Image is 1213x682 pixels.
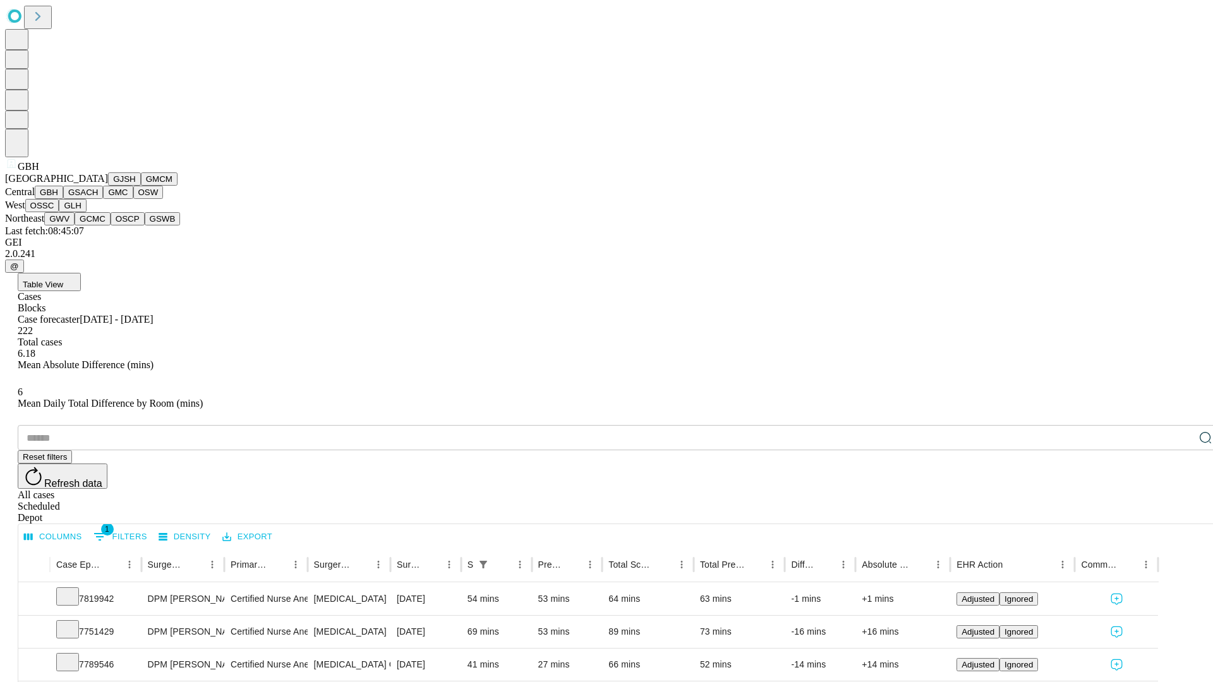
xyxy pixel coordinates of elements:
button: Menu [581,556,599,573]
div: Primary Service [231,559,267,570]
span: Adjusted [962,627,994,637]
button: Menu [1137,556,1155,573]
span: 6 [18,386,23,397]
button: Adjusted [957,592,999,606]
div: 2.0.241 [5,248,1208,260]
span: Ignored [1005,660,1033,669]
button: Reset filters [18,450,72,464]
div: 66 mins [608,649,687,681]
div: Certified Nurse Anesthetist [231,649,301,681]
button: Sort [746,556,764,573]
div: [DATE] [397,583,455,615]
button: Menu [929,556,947,573]
div: [DATE] [397,649,455,681]
div: GEI [5,237,1208,248]
button: OSW [133,186,164,199]
button: Expand [25,654,44,676]
div: Comments [1081,559,1118,570]
span: 1 [101,523,114,535]
span: Case forecaster [18,314,80,325]
div: [MEDICAL_DATA] [314,616,384,648]
div: Surgery Date [397,559,421,570]
span: Northeast [5,213,44,224]
div: 63 mins [700,583,779,615]
button: Expand [25,589,44,611]
button: Sort [186,556,203,573]
button: Select columns [21,527,85,547]
div: 53 mins [538,583,596,615]
button: OSSC [25,199,59,212]
span: [DATE] - [DATE] [80,314,153,325]
div: 54 mins [468,583,526,615]
button: Sort [423,556,440,573]
span: Adjusted [962,594,994,604]
button: Menu [764,556,782,573]
button: Sort [1004,556,1022,573]
div: Scheduled In Room Duration [468,559,473,570]
div: Surgery Name [314,559,351,570]
div: 7789546 [56,649,135,681]
div: +14 mins [862,649,944,681]
button: GJSH [108,172,141,186]
button: GMCM [141,172,178,186]
button: Sort [493,556,511,573]
button: OSCP [111,212,145,225]
div: [DATE] [397,616,455,648]
button: Ignored [999,625,1038,638]
button: Density [155,527,214,547]
button: Export [219,527,275,547]
button: GWV [44,212,75,225]
div: Case Epic Id [56,559,102,570]
div: 69 mins [468,616,526,648]
div: Total Predicted Duration [700,559,745,570]
button: Sort [817,556,835,573]
button: Sort [103,556,121,573]
button: Menu [203,556,221,573]
span: 6.18 [18,348,35,359]
div: DPM [PERSON_NAME] [148,583,218,615]
div: Difference [791,559,816,570]
button: Menu [440,556,458,573]
div: 41 mins [468,649,526,681]
button: GSACH [63,186,103,199]
button: Adjusted [957,658,999,671]
button: Sort [564,556,581,573]
div: [MEDICAL_DATA] [314,583,384,615]
div: 89 mins [608,616,687,648]
div: Surgeon Name [148,559,184,570]
div: +1 mins [862,583,944,615]
span: Table View [23,280,63,289]
span: Reset filters [23,452,67,462]
button: Sort [912,556,929,573]
button: Show filters [474,556,492,573]
button: Table View [18,273,81,291]
div: [MEDICAL_DATA] COMPLETE EXCISION 5TH [MEDICAL_DATA] HEAD [314,649,384,681]
button: Sort [1119,556,1137,573]
span: Adjusted [962,660,994,669]
button: GBH [35,186,63,199]
div: -16 mins [791,616,849,648]
button: Menu [673,556,691,573]
span: Ignored [1005,594,1033,604]
span: Central [5,186,35,197]
button: Sort [269,556,287,573]
div: 27 mins [538,649,596,681]
span: [GEOGRAPHIC_DATA] [5,173,108,184]
div: DPM [PERSON_NAME] [148,649,218,681]
button: Adjusted [957,625,999,638]
span: Refresh data [44,478,102,489]
button: GSWB [145,212,181,225]
div: Total Scheduled Duration [608,559,654,570]
button: Menu [370,556,387,573]
div: Absolute Difference [862,559,910,570]
button: Menu [287,556,305,573]
button: Menu [1054,556,1071,573]
span: Total cases [18,337,62,347]
button: Sort [352,556,370,573]
div: -14 mins [791,649,849,681]
span: 222 [18,325,33,336]
div: 64 mins [608,583,687,615]
div: -1 mins [791,583,849,615]
button: Menu [511,556,529,573]
button: Menu [121,556,138,573]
